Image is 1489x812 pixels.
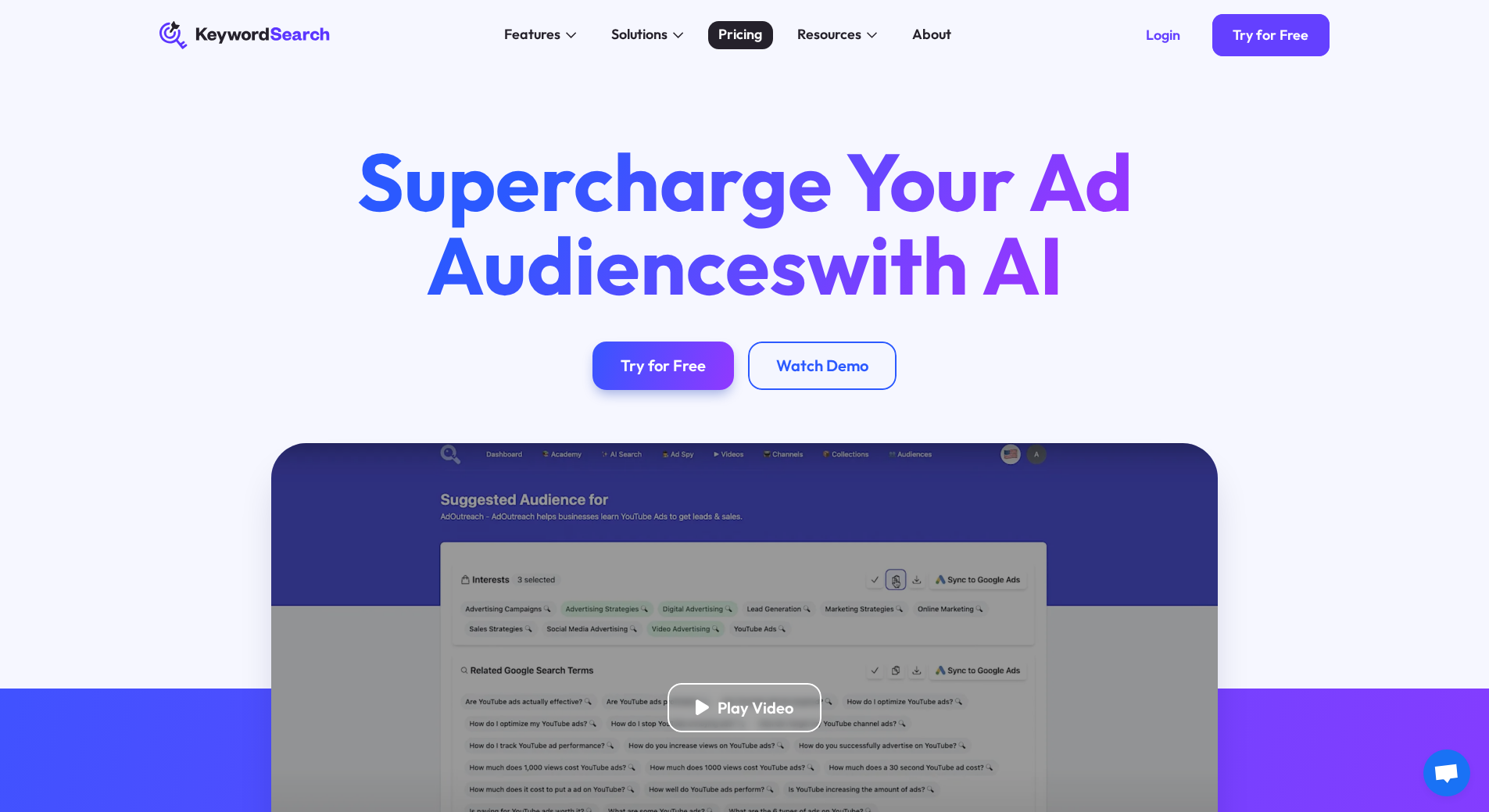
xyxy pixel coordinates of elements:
[1146,27,1180,44] div: Login
[912,24,951,45] div: About
[621,356,706,375] div: Try for Free
[611,24,668,45] div: Solutions
[324,140,1165,306] h1: Supercharge Your Ad Audiences
[718,24,762,45] div: Pricing
[592,342,734,391] a: Try for Free
[776,356,868,375] div: Watch Demo
[1125,14,1201,56] a: Login
[1212,14,1330,56] a: Try for Free
[1233,27,1308,44] div: Try for Free
[708,21,773,49] a: Pricing
[504,24,560,45] div: Features
[797,24,861,45] div: Resources
[718,698,793,717] div: Play Video
[1423,749,1470,796] a: Otwarty czat
[902,21,962,49] a: About
[807,214,1063,316] span: with AI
